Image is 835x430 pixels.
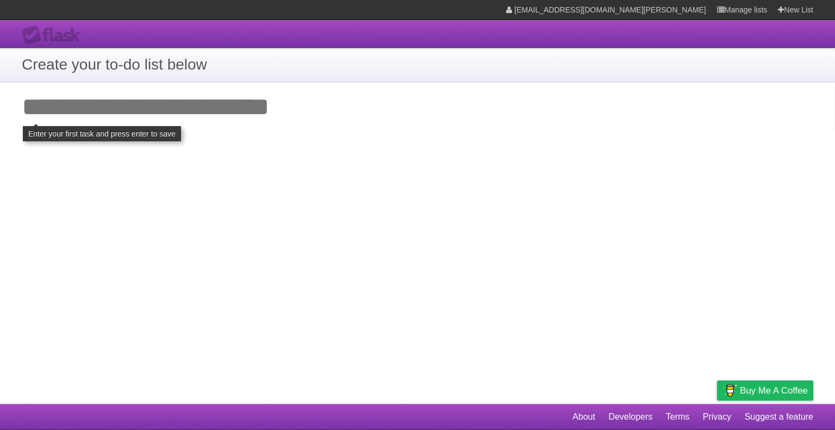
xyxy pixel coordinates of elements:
[745,407,813,427] a: Suggest a feature
[608,407,652,427] a: Developers
[22,53,813,76] h1: Create your to-do list below
[703,407,731,427] a: Privacy
[717,381,813,401] a: Buy me a coffee
[740,381,808,400] span: Buy me a coffee
[722,381,737,400] img: Buy me a coffee
[572,407,595,427] a: About
[22,26,87,45] div: Flask
[666,407,690,427] a: Terms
